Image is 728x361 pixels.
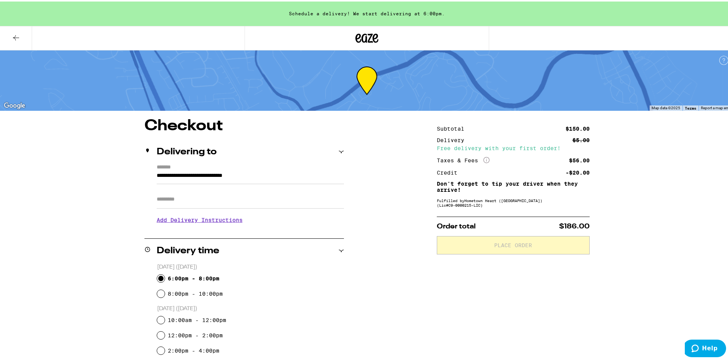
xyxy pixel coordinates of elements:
iframe: Opens a widget where you can find more information [685,338,726,357]
a: Terms [685,104,696,109]
button: Place Order [437,235,590,253]
span: Place Order [494,241,532,246]
label: 6:00pm - 8:00pm [168,274,219,280]
img: Google [2,99,27,109]
span: Map data ©2025 [652,104,680,108]
div: $150.00 [566,125,590,130]
label: 8:00pm - 10:00pm [168,289,223,295]
label: 2:00pm - 4:00pm [168,346,219,352]
div: Subtotal [437,125,470,130]
h2: Delivery time [157,245,219,254]
p: [DATE] ([DATE]) [157,304,344,311]
span: $186.00 [559,222,590,228]
div: Fulfilled by Hometown Heart ([GEOGRAPHIC_DATA]) (Lic# C9-0000215-LIC ) [437,197,590,206]
div: $5.00 [572,136,590,141]
div: Taxes & Fees [437,155,490,162]
p: [DATE] ([DATE]) [157,262,344,269]
h3: Add Delivery Instructions [157,210,344,227]
p: We'll contact you at [PHONE_NUMBER] when we arrive [157,227,344,233]
span: Order total [437,222,476,228]
div: Free delivery with your first order! [437,144,590,149]
p: Don't forget to tip your driver when they arrive! [437,179,590,191]
h2: Delivering to [157,146,217,155]
h1: Checkout [144,117,344,132]
div: -$20.00 [566,168,590,174]
a: Open this area in Google Maps (opens a new window) [2,99,27,109]
label: 10:00am - 12:00pm [168,316,226,322]
div: Credit [437,168,463,174]
div: $56.00 [569,156,590,162]
div: Delivery [437,136,470,141]
label: 12:00pm - 2:00pm [168,331,223,337]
